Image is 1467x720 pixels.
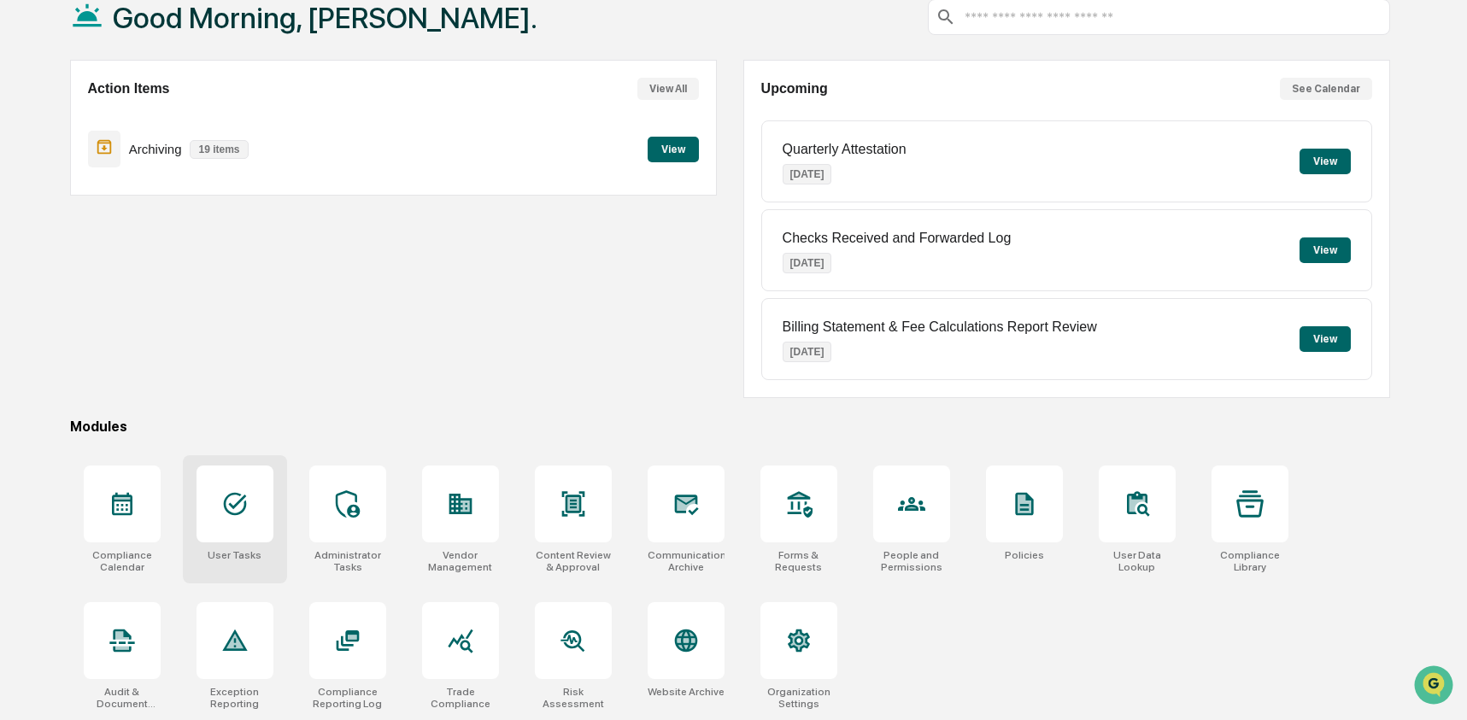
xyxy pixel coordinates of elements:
p: How can we help? [17,36,311,63]
a: 🔎Data Lookup [10,241,114,272]
div: Risk Assessment [535,686,612,710]
div: User Tasks [208,549,261,561]
div: We're available if you need us! [58,148,216,161]
div: Trade Compliance [422,686,499,710]
div: Compliance Reporting Log [309,686,386,710]
div: User Data Lookup [1099,549,1176,573]
button: View [1300,237,1351,263]
button: View [1300,326,1351,352]
h1: Good Morning, [PERSON_NAME]. [113,1,537,35]
div: Compliance Library [1212,549,1288,573]
div: Audit & Document Logs [84,686,161,710]
div: 🗄️ [124,217,138,231]
div: Communications Archive [648,549,725,573]
a: Powered byPylon [120,289,207,302]
button: Start new chat [290,136,311,156]
div: Compliance Calendar [84,549,161,573]
p: Archiving [129,142,182,156]
div: 🖐️ [17,217,31,231]
button: View All [637,78,699,100]
h2: Upcoming [761,81,828,97]
a: View [648,140,699,156]
div: 🔎 [17,249,31,263]
p: Quarterly Attestation [783,142,907,157]
p: [DATE] [783,164,832,184]
div: Content Review & Approval [535,549,612,573]
a: 🖐️Preclearance [10,208,117,239]
div: People and Permissions [873,549,950,573]
a: 🗄️Attestations [117,208,219,239]
img: 1746055101610-c473b297-6a78-478c-a979-82029cc54cd1 [17,131,48,161]
div: Vendor Management [422,549,499,573]
button: See Calendar [1280,78,1372,100]
p: Billing Statement & Fee Calculations Report Review [783,319,1097,335]
div: Organization Settings [760,686,837,710]
button: View [648,137,699,162]
iframe: Open customer support [1412,664,1458,710]
div: Modules [70,419,1390,435]
p: [DATE] [783,342,832,362]
div: Policies [1005,549,1044,561]
p: [DATE] [783,253,832,273]
button: View [1300,149,1351,174]
span: Pylon [170,290,207,302]
p: Checks Received and Forwarded Log [783,231,1012,246]
span: Preclearance [34,215,110,232]
div: Exception Reporting [197,686,273,710]
span: Data Lookup [34,248,108,265]
p: 19 items [190,140,248,159]
div: Forms & Requests [760,549,837,573]
div: Start new chat [58,131,280,148]
h2: Action Items [88,81,170,97]
span: Attestations [141,215,212,232]
div: Website Archive [648,686,725,698]
div: Administrator Tasks [309,549,386,573]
